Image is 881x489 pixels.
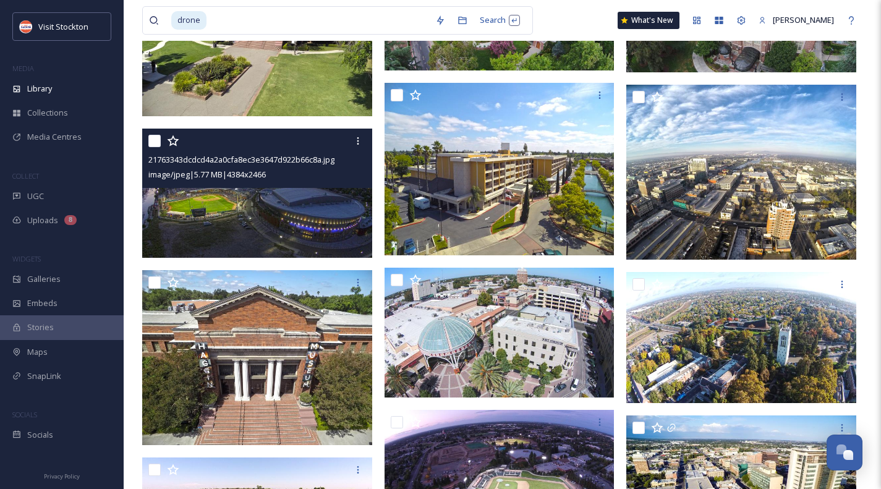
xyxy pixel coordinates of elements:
span: drone [171,11,206,29]
img: a45e99711e75a1e23c46a8645f2c32bf3e44902f.jpg [142,270,375,445]
span: SOCIALS [12,410,37,419]
a: [PERSON_NAME] [752,8,840,32]
span: Stories [27,321,54,333]
span: COLLECT [12,171,39,181]
div: Search [474,8,526,32]
span: Visit Stockton [38,21,88,32]
span: UGC [27,190,44,202]
span: Library [27,83,52,95]
span: Galleries [27,273,61,285]
button: Open Chat [827,435,862,470]
img: 5b69f54a961b83dd898d9412b213d8c428f36777.jpg [626,85,859,260]
span: [PERSON_NAME] [773,14,834,25]
span: Embeds [27,297,57,309]
span: WIDGETS [12,254,41,263]
span: image/jpeg | 5.77 MB | 4384 x 2466 [148,169,266,180]
img: 7835aa9c8758eadf6286bcd4f27695349f54fb1b.jpg [385,268,615,397]
img: 7f8c9eafce285a45776418cb215a5251c0692464.jpg [626,272,859,403]
span: Privacy Policy [44,472,80,480]
a: What's New [618,12,679,29]
span: SnapLink [27,370,61,382]
img: unnamed.jpeg [20,20,32,33]
div: 8 [64,215,77,225]
span: Media Centres [27,131,82,143]
img: c0743ca249d0fe8eaa8a8f2119adb8d5aaa22a16.jpg [385,83,615,255]
span: Uploads [27,215,58,226]
span: MEDIA [12,64,34,73]
a: Privacy Policy [44,468,80,483]
img: 21763343dcdcd4a2a0cfa8ec3e3647d922b66c8a.jpg [142,129,372,258]
span: Maps [27,346,48,358]
span: Socials [27,429,53,441]
span: 21763343dcdcd4a2a0cfa8ec3e3647d922b66c8a.jpg [148,154,334,165]
span: Collections [27,107,68,119]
